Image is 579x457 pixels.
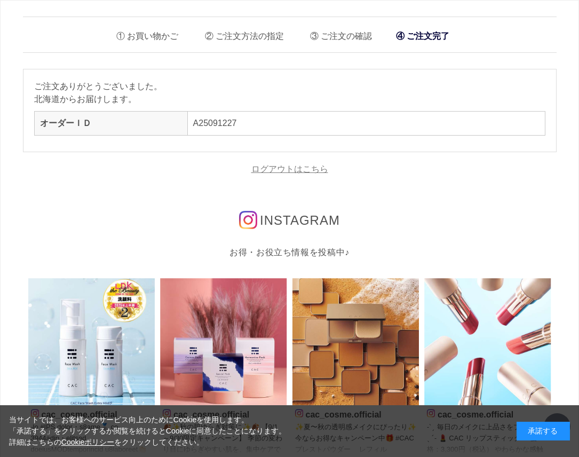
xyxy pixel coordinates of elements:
[391,25,455,47] li: ご注文完了
[292,278,419,405] img: Photo by cac_cosme.official
[193,119,237,128] a: A25091227
[61,438,115,446] a: Cookieポリシー
[108,22,178,44] li: お買い物かご
[260,213,340,227] span: INSTAGRAM
[302,22,372,44] li: ご注文の確認
[251,164,328,174] a: ログアウトはこちら
[229,248,350,257] span: お得・お役立ち情報を投稿中♪
[517,422,570,440] div: 承諾する
[160,278,287,405] img: Photo by cac_cosme.official
[34,112,187,136] th: オーダーＩＤ
[239,211,257,229] img: インスタグラムのロゴ
[34,80,545,106] p: ご注文ありがとうございました。 北海道からお届けします。
[197,22,284,44] li: ご注文方法の指定
[9,414,287,448] div: 当サイトでは、お客様へのサービス向上のためにCookieを使用します。 「承諾する」をクリックするか閲覧を続けるとCookieに同意したことになります。 詳細はこちらの をクリックしてください。
[424,278,551,405] img: Photo by cac_cosme.official
[28,278,155,405] img: Photo by cac_cosme.official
